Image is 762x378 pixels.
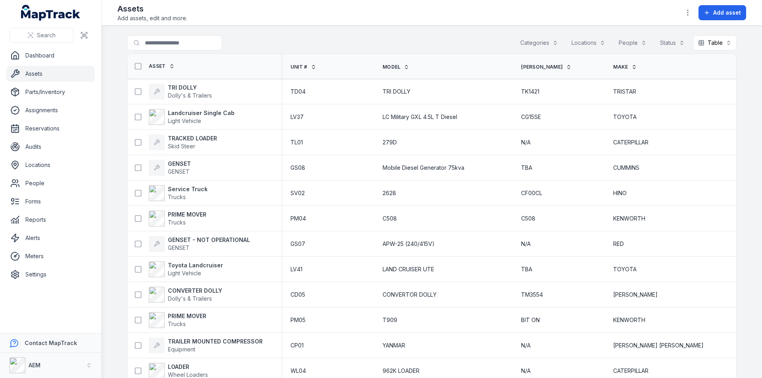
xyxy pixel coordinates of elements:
span: LC Military GXL 4.5L T Diesel [383,113,457,121]
span: TOYOTA [613,265,637,273]
a: Audits [6,139,95,155]
span: TRI DOLLY [383,88,410,96]
span: TOYOTA [613,113,637,121]
a: PRIME MOVERTrucks [149,211,206,226]
a: TRI DOLLYDolly's & Trailers [149,84,212,100]
span: CG15SE [521,113,541,121]
strong: Service Truck [168,185,208,193]
span: 2628 [383,189,396,197]
span: Search [37,31,56,39]
button: Table [693,35,737,50]
span: 962K LOADER [383,367,419,375]
span: CD05 [291,291,305,299]
a: CONVERTER DOLLYDolly's & Trailers [149,287,222,303]
span: LV41 [291,265,302,273]
strong: TRACKED LOADER [168,134,217,142]
a: PRIME MOVERTrucks [149,312,206,328]
strong: GENSET - NOT OPERATIONAL [168,236,250,244]
span: PM05 [291,316,306,324]
span: 279D [383,138,397,146]
span: CUMMINS [613,164,639,172]
span: APW-25 (240/415V) [383,240,435,248]
a: GENSET - NOT OPERATIONALGENSET [149,236,250,252]
strong: LOADER [168,363,208,371]
span: Make [613,64,628,70]
span: [PERSON_NAME] [PERSON_NAME] [613,342,704,349]
a: Unit # [291,64,316,70]
span: TM3554 [521,291,543,299]
strong: GENSET [168,160,191,168]
strong: Toyota Landcruiser [168,261,223,269]
span: HINO [613,189,627,197]
a: Asset [149,63,175,69]
a: Settings [6,267,95,282]
strong: PRIME MOVER [168,211,206,219]
span: TL01 [291,138,303,146]
span: LV37 [291,113,304,121]
a: Parts/Inventory [6,84,95,100]
span: CF00CL [521,189,542,197]
span: Asset [149,63,166,69]
span: LAND CRUISER UTE [383,265,434,273]
button: Add asset [698,5,746,20]
strong: PRIME MOVER [168,312,206,320]
a: Forms [6,194,95,209]
span: Trucks [168,219,186,226]
span: Equipment [168,346,195,353]
span: YANMAR [383,342,405,349]
span: SV02 [291,189,305,197]
a: Dashboard [6,48,95,63]
span: N/A [521,138,531,146]
a: Assignments [6,102,95,118]
span: [PERSON_NAME] [521,64,563,70]
span: Dolly's & Trailers [168,92,212,99]
strong: AEM [29,362,40,368]
span: C508 [521,215,535,223]
span: RED [613,240,624,248]
a: Toyota LandcruiserLight Vehicle [149,261,223,277]
span: Light Vehicle [168,117,201,124]
button: People [614,35,652,50]
span: PM04 [291,215,306,223]
a: GENSETGENSET [149,160,191,176]
span: T909 [383,316,397,324]
span: Model [383,64,401,70]
a: Assets [6,66,95,82]
a: Model [383,64,410,70]
span: BIT ON [521,316,540,324]
button: Status [655,35,690,50]
a: Landcruiser Single CabLight Vehicle [149,109,235,125]
span: Add asset [713,9,741,17]
span: Wheel Loaders [168,371,208,378]
h2: Assets [117,3,187,14]
a: Service TruckTrucks [149,185,208,201]
a: Reservations [6,121,95,136]
span: KENWORTH [613,316,645,324]
strong: Landcruiser Single Cab [168,109,235,117]
span: N/A [521,342,531,349]
a: Locations [6,157,95,173]
strong: TRAILER MOUNTED COMPRESSOR [168,338,263,345]
span: Skid Steer [168,143,195,150]
span: TBA [521,164,532,172]
span: GS08 [291,164,305,172]
strong: Contact MapTrack [25,340,77,346]
a: Alerts [6,230,95,246]
span: [PERSON_NAME] [613,291,658,299]
span: CONVERTOR DOLLY [383,291,437,299]
a: Reports [6,212,95,228]
strong: CONVERTER DOLLY [168,287,222,295]
span: Trucks [168,320,186,327]
span: Unit # [291,64,308,70]
span: Add assets, edit and more. [117,14,187,22]
span: Dolly's & Trailers [168,295,212,302]
a: TRACKED LOADERSkid Steer [149,134,217,150]
span: N/A [521,240,531,248]
span: TRISTAR [613,88,636,96]
a: Make [613,64,637,70]
span: Trucks [168,194,186,200]
span: Light Vehicle [168,270,201,276]
span: CATERPILLAR [613,138,648,146]
span: N/A [521,367,531,375]
a: MapTrack [21,5,81,21]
